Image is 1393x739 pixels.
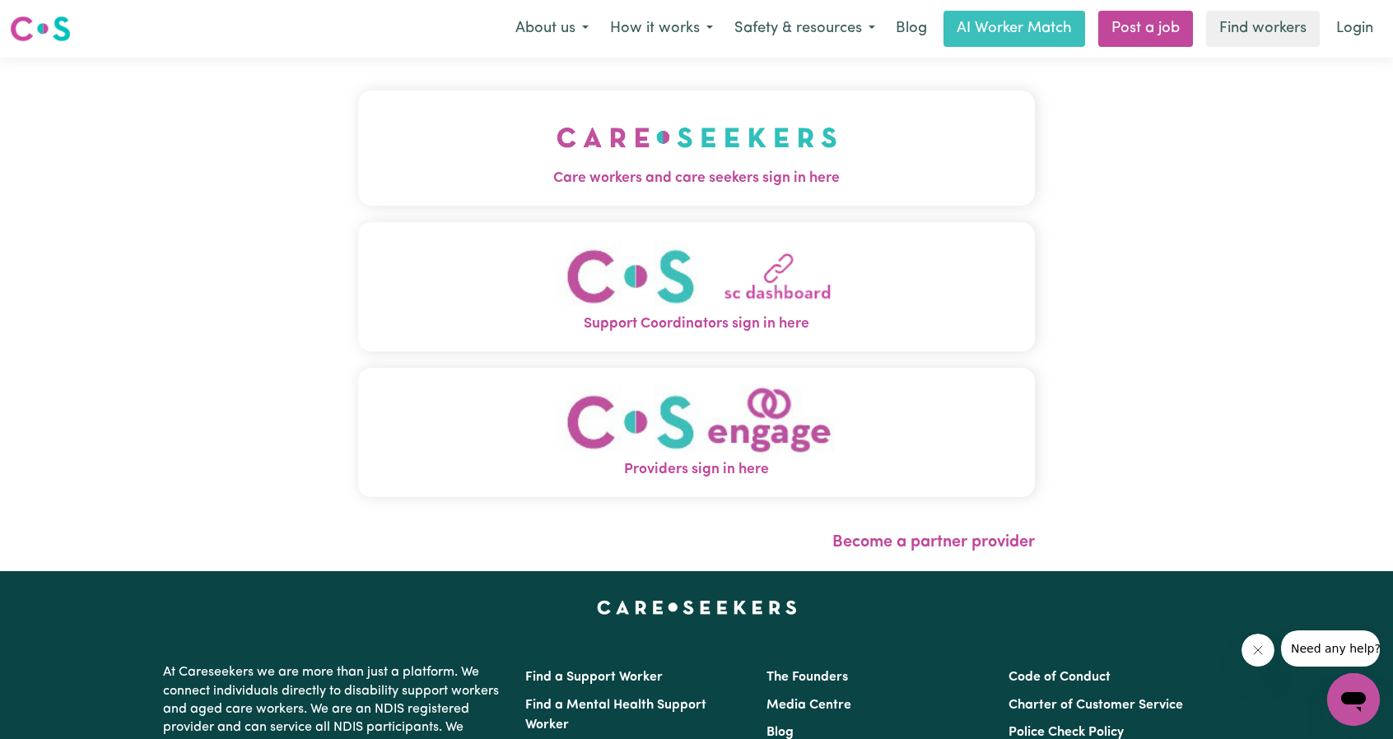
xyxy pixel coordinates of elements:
[358,459,1035,481] span: Providers sign in here
[1326,11,1383,47] a: Login
[358,368,1035,497] button: Providers sign in here
[525,699,706,732] a: Find a Mental Health Support Worker
[10,10,71,48] a: Careseekers logo
[358,222,1035,351] button: Support Coordinators sign in here
[1206,11,1320,47] a: Find workers
[943,11,1085,47] a: AI Worker Match
[1009,699,1183,712] a: Charter of Customer Service
[1242,634,1274,667] iframe: Close message
[1009,726,1124,739] a: Police Check Policy
[597,601,797,614] a: Careseekers home page
[505,12,599,46] button: About us
[10,12,100,25] span: Need any help?
[358,314,1035,335] span: Support Coordinators sign in here
[832,534,1035,551] a: Become a partner provider
[599,12,724,46] button: How it works
[1098,11,1193,47] a: Post a job
[724,12,886,46] button: Safety & resources
[766,726,794,739] a: Blog
[10,14,71,44] img: Careseekers logo
[886,11,937,47] a: Blog
[1327,673,1380,726] iframe: Button to launch messaging window
[1281,630,1380,667] iframe: Message from company
[766,699,851,712] a: Media Centre
[358,168,1035,189] span: Care workers and care seekers sign in here
[525,671,663,684] a: Find a Support Worker
[1009,671,1111,684] a: Code of Conduct
[766,671,848,684] a: The Founders
[358,91,1035,206] button: Care workers and care seekers sign in here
